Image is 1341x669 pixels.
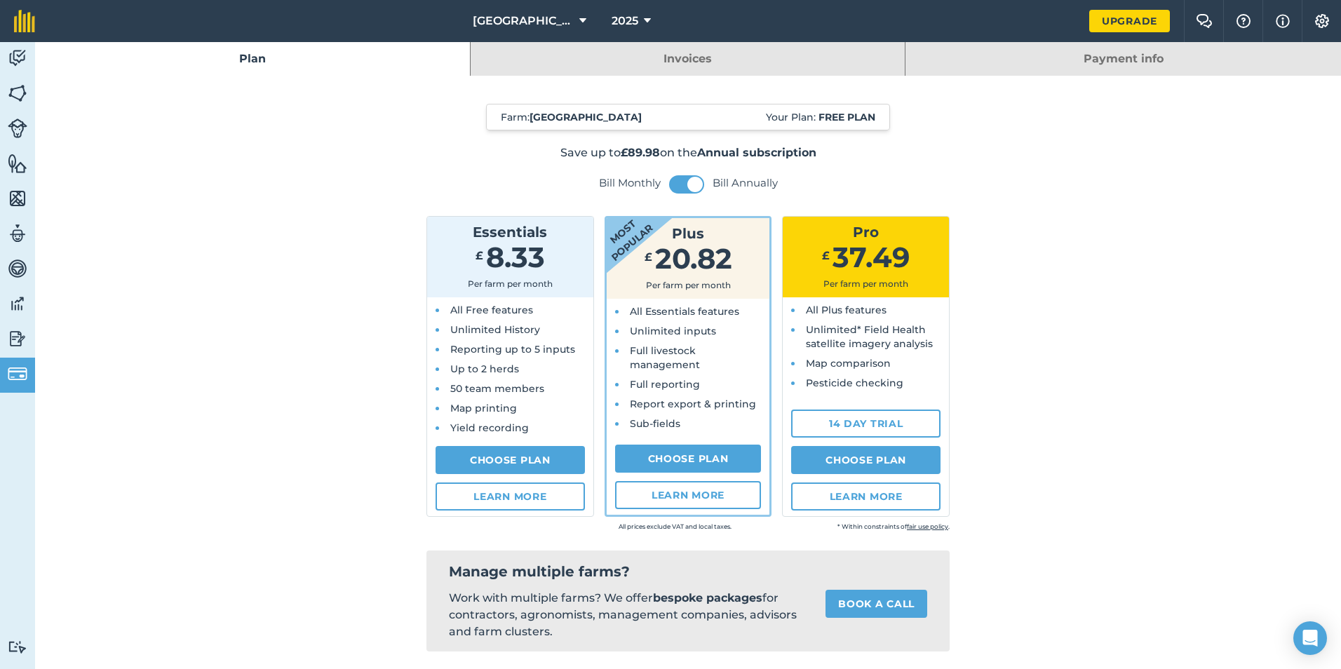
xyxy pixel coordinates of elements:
a: Book a call [826,590,927,618]
span: £ [822,249,830,262]
img: svg+xml;base64,PD94bWwgdmVyc2lvbj0iMS4wIiBlbmNvZGluZz0idXRmLTgiPz4KPCEtLSBHZW5lcmF0b3I6IEFkb2JlIE... [8,328,27,349]
strong: Most popular [565,177,680,284]
span: Pesticide checking [806,377,903,389]
span: 20.82 [655,241,732,276]
span: All Essentials features [630,305,739,318]
img: svg+xml;base64,PD94bWwgdmVyc2lvbj0iMS4wIiBlbmNvZGluZz0idXRmLTgiPz4KPCEtLSBHZW5lcmF0b3I6IEFkb2JlIE... [8,223,27,244]
div: Open Intercom Messenger [1293,621,1327,655]
a: 14 day trial [791,410,941,438]
img: A question mark icon [1235,14,1252,28]
img: svg+xml;base64,PD94bWwgdmVyc2lvbj0iMS4wIiBlbmNvZGluZz0idXRmLTgiPz4KPCEtLSBHZW5lcmF0b3I6IEFkb2JlIE... [8,293,27,314]
span: Map comparison [806,357,891,370]
span: Your Plan: [766,110,875,124]
span: Report export & printing [630,398,756,410]
a: Choose Plan [436,446,585,474]
strong: bespoke packages [653,591,762,604]
span: All Plus features [806,304,887,316]
strong: Annual subscription [697,146,816,159]
span: £ [645,250,652,264]
img: svg+xml;base64,PHN2ZyB4bWxucz0iaHR0cDovL3d3dy53My5vcmcvMjAwMC9zdmciIHdpZHRoPSIxNyIgaGVpZ2h0PSIxNy... [1276,13,1290,29]
a: Plan [35,42,470,76]
span: Full livestock management [630,344,700,371]
small: * Within constraints of . [732,520,950,534]
span: Pro [853,224,879,241]
span: Essentials [473,224,547,241]
a: Choose Plan [791,446,941,474]
img: svg+xml;base64,PHN2ZyB4bWxucz0iaHR0cDovL3d3dy53My5vcmcvMjAwMC9zdmciIHdpZHRoPSI1NiIgaGVpZ2h0PSI2MC... [8,153,27,174]
a: fair use policy [907,522,948,530]
span: Per farm per month [823,278,908,289]
span: All Free features [450,304,533,316]
a: Payment info [905,42,1341,76]
span: Reporting up to 5 inputs [450,343,575,356]
span: Map printing [450,402,517,414]
span: Unlimited* Field Health satellite imagery analysis [806,323,933,350]
span: Farm : [501,110,642,124]
span: Per farm per month [468,278,553,289]
span: 8.33 [486,240,545,274]
span: [GEOGRAPHIC_DATA] [473,13,574,29]
strong: £89.98 [621,146,660,159]
label: Bill Annually [713,176,778,190]
span: Yield recording [450,421,529,434]
img: fieldmargin Logo [14,10,35,32]
h2: Manage multiple farms? [449,562,927,581]
strong: [GEOGRAPHIC_DATA] [530,111,642,123]
p: Save up to on the [331,144,1046,161]
a: Choose Plan [615,445,762,473]
p: Work with multiple farms? We offer for contractors, agronomists, management companies, advisors a... [449,590,803,640]
a: Learn more [791,482,941,511]
img: A cog icon [1314,14,1330,28]
a: Upgrade [1089,10,1170,32]
span: 37.49 [833,240,910,274]
img: svg+xml;base64,PD94bWwgdmVyc2lvbj0iMS4wIiBlbmNvZGluZz0idXRmLTgiPz4KPCEtLSBHZW5lcmF0b3I6IEFkb2JlIE... [8,640,27,654]
img: svg+xml;base64,PD94bWwgdmVyc2lvbj0iMS4wIiBlbmNvZGluZz0idXRmLTgiPz4KPCEtLSBHZW5lcmF0b3I6IEFkb2JlIE... [8,48,27,69]
span: Plus [672,225,704,242]
a: Learn more [436,482,585,511]
span: £ [476,249,483,262]
span: Unlimited History [450,323,540,336]
img: svg+xml;base64,PD94bWwgdmVyc2lvbj0iMS4wIiBlbmNvZGluZz0idXRmLTgiPz4KPCEtLSBHZW5lcmF0b3I6IEFkb2JlIE... [8,364,27,384]
span: 50 team members [450,382,544,395]
span: 2025 [612,13,638,29]
span: Unlimited inputs [630,325,716,337]
img: Two speech bubbles overlapping with the left bubble in the forefront [1196,14,1213,28]
img: svg+xml;base64,PD94bWwgdmVyc2lvbj0iMS4wIiBlbmNvZGluZz0idXRmLTgiPz4KPCEtLSBHZW5lcmF0b3I6IEFkb2JlIE... [8,119,27,138]
img: svg+xml;base64,PHN2ZyB4bWxucz0iaHR0cDovL3d3dy53My5vcmcvMjAwMC9zdmciIHdpZHRoPSI1NiIgaGVpZ2h0PSI2MC... [8,188,27,209]
span: Full reporting [630,378,700,391]
span: Sub-fields [630,417,680,430]
span: Per farm per month [646,280,731,290]
img: svg+xml;base64,PHN2ZyB4bWxucz0iaHR0cDovL3d3dy53My5vcmcvMjAwMC9zdmciIHdpZHRoPSI1NiIgaGVpZ2h0PSI2MC... [8,83,27,104]
a: Invoices [471,42,905,76]
span: Up to 2 herds [450,363,519,375]
img: svg+xml;base64,PD94bWwgdmVyc2lvbj0iMS4wIiBlbmNvZGluZz0idXRmLTgiPz4KPCEtLSBHZW5lcmF0b3I6IEFkb2JlIE... [8,258,27,279]
label: Bill Monthly [599,176,661,190]
small: All prices exclude VAT and local taxes. [513,520,732,534]
a: Learn more [615,481,762,509]
strong: Free plan [818,111,875,123]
